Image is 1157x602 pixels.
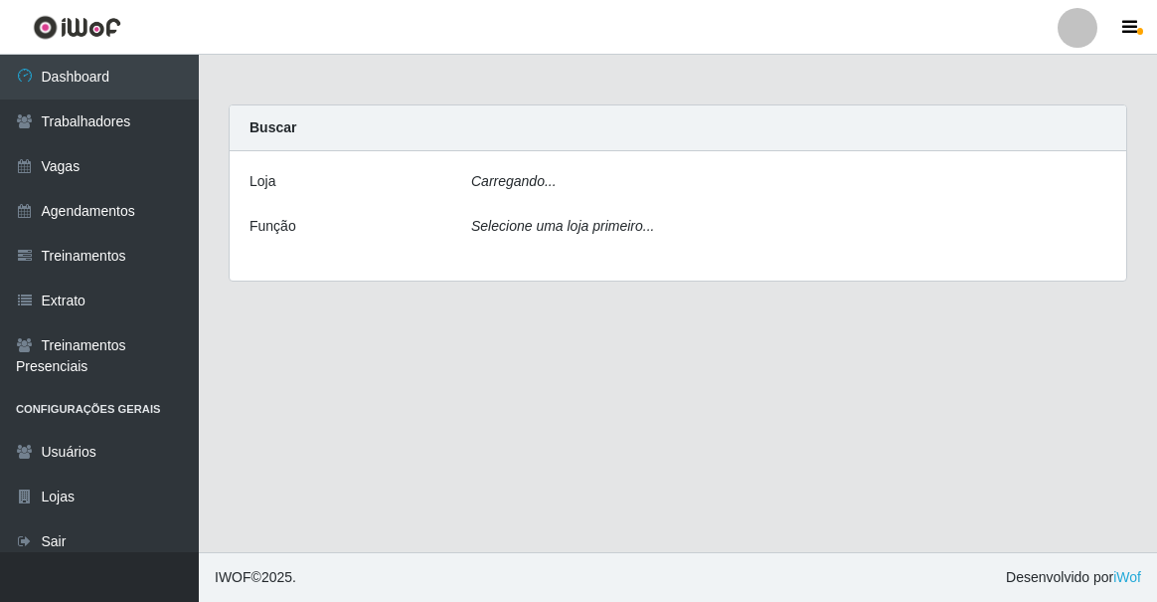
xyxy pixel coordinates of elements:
span: Desenvolvido por [1006,567,1141,588]
strong: Buscar [249,119,296,135]
img: CoreUI Logo [33,15,121,40]
i: Carregando... [471,173,557,189]
span: IWOF [215,569,251,585]
a: iWof [1113,569,1141,585]
label: Função [249,216,296,237]
label: Loja [249,171,275,192]
i: Selecione uma loja primeiro... [471,218,654,234]
span: © 2025 . [215,567,296,588]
